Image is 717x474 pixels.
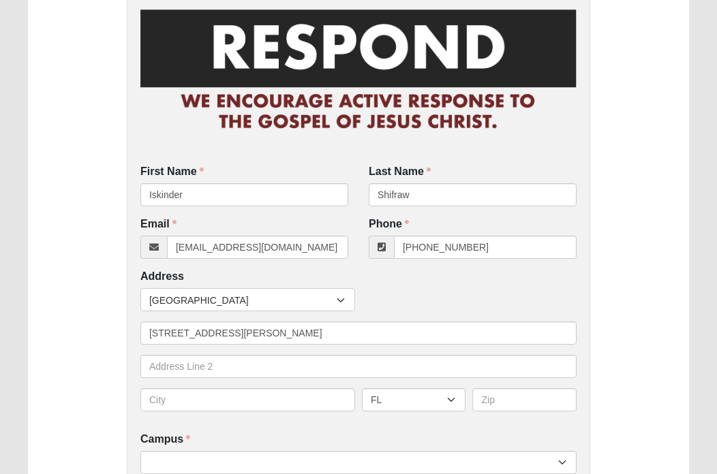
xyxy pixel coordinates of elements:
label: Email [140,217,177,232]
input: Address Line 2 [140,355,577,378]
span: [GEOGRAPHIC_DATA] [149,289,337,312]
label: First Name [140,164,204,180]
label: Campus [140,432,190,447]
input: Zip [472,388,577,411]
label: Phone [369,217,409,232]
label: Address [140,269,184,285]
input: City [140,388,355,411]
input: Address Line 1 [140,321,577,345]
label: Last Name [369,164,431,180]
